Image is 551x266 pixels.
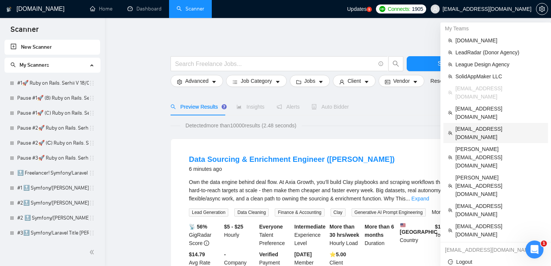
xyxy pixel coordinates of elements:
[4,211,100,226] li: #2 🔝 Symfony/Laravel Vasyl K. 01/07 / Another categories
[89,230,95,236] span: holder
[296,79,301,85] span: folder
[17,76,89,91] a: #1🚀 Ruby on Rails. Serhii V 18/03
[318,79,323,85] span: caret-down
[400,223,406,228] img: 🇺🇸
[331,208,346,217] span: Clay
[223,223,258,247] div: Hourly
[89,80,95,86] span: holder
[171,75,223,87] button: settingAdvancedcaret-down
[455,173,544,198] span: [PERSON_NAME][EMAIL_ADDRESS][DOMAIN_NAME]
[406,196,410,202] span: ...
[389,60,403,67] span: search
[412,196,429,202] a: Expand
[89,185,95,191] span: holder
[365,224,394,238] b: More than 6 months
[352,208,426,217] span: Generative AI Prompt Engineering
[385,79,390,85] span: idcard
[311,104,317,109] span: robot
[17,151,89,166] a: Pause #3🚀 Ruby on Rails. Serhii V 18/03
[4,106,100,121] li: Pause #1🚀 (C) Ruby on Rails. Serhii V 18/03
[412,5,423,13] span: 1905
[4,226,100,241] li: #3🔝 Symfony/Laravel Title Vasyl K. 15/04 CoverLetter changed
[311,104,349,110] span: Auto Bidder
[221,103,228,110] div: Tooltip anchor
[448,131,452,135] span: team
[258,223,293,247] div: Talent Preference
[89,95,95,101] span: holder
[189,155,395,163] a: Data Sourcing & Enrichment Engineer ([PERSON_NAME])
[89,248,97,256] span: double-left
[541,241,547,247] span: 1
[4,181,100,196] li: #1 🔝 Symfony/Laravel Vasyl K. (Viktoriia)
[329,251,346,257] b: ⭐️ 5.00
[234,208,269,217] span: Data Cleaning
[388,56,403,71] button: search
[275,79,280,85] span: caret-down
[448,258,544,266] span: Logout
[241,77,272,85] span: Job Category
[4,196,100,211] li: #2🔝 Symfony/Laravel Vasyl K. 28/06 & 01/07 CoverLetter changed+10/07 P.S. added
[455,60,544,69] span: League Design Agency
[277,104,282,109] span: notification
[293,223,328,247] div: Experience Level
[290,75,330,87] button: folderJobscaret-down
[448,228,452,233] span: team
[448,38,452,43] span: team
[440,244,551,256] div: sviatoslav@gigradar.io
[175,59,375,69] input: Search Freelance Jobs...
[448,50,452,55] span: team
[89,200,95,206] span: holder
[17,136,89,151] a: Pause #2🚀 (С) Ruby on Rails. Serhii V 18/03
[259,251,278,257] b: Verified
[455,145,544,170] span: [PERSON_NAME][EMAIL_ADDRESS][DOMAIN_NAME]
[6,3,12,15] img: logo
[294,251,311,257] b: [DATE]
[455,84,544,101] span: [EMAIL_ADDRESS][DOMAIN_NAME]
[407,56,482,71] button: Save
[259,224,283,230] b: Everyone
[448,184,452,188] span: team
[388,5,410,13] span: Connects:
[277,104,300,110] span: Alerts
[177,6,204,12] a: searchScanner
[347,6,367,12] span: Updates
[4,166,100,181] li: 🔝 Freelancer! Symfony/Laravel Vasyl K. 15/03 CoverLetter changed
[189,208,228,217] span: Lead Generation
[19,62,49,68] span: My Scanners
[224,224,243,230] b: $5 - $25
[275,208,324,217] span: Finance & Accounting
[455,72,544,81] span: SolidAppMaker LLC
[455,36,544,45] span: [DOMAIN_NAME]
[17,226,89,241] a: #3🔝 Symfony/Laravel Title [PERSON_NAME] 15/04 CoverLetter changed
[171,104,176,109] span: search
[89,170,95,176] span: holder
[333,75,376,87] button: userClientcaret-down
[17,181,89,196] a: #1 🔝 Symfony/[PERSON_NAME] (Viktoriia)
[379,6,385,12] img: upwork-logo.png
[526,241,544,259] iframe: Intercom live chat
[204,241,209,246] span: info-circle
[448,62,452,67] span: team
[189,224,207,230] b: 📡 56%
[89,140,95,146] span: holder
[448,90,452,95] span: team
[455,48,544,57] span: LeadRadar (Donor Agency)
[180,121,302,130] span: Detected more than 10000 results (2.48 seconds)
[536,6,548,12] span: setting
[455,202,544,218] span: [EMAIL_ADDRESS][DOMAIN_NAME]
[177,79,182,85] span: setting
[127,6,162,12] a: dashboardDashboard
[379,75,424,87] button: idcardVendorcaret-down
[4,121,100,136] li: Pause #2🚀 Ruby on Rails. Serhii V 18/03
[4,136,100,151] li: Pause #2🚀 (С) Ruby on Rails. Serhii V 18/03
[90,6,112,12] a: homeHome
[440,22,551,34] div: My Teams
[294,224,325,230] b: Intermediate
[17,166,89,181] a: 🔝 Freelancer! Symfony/Laravel [PERSON_NAME] 15/03 CoverLetter changed
[328,223,363,247] div: Hourly Load
[455,125,544,141] span: [EMAIL_ADDRESS][DOMAIN_NAME]
[89,155,95,161] span: holder
[4,91,100,106] li: Pause #1🚀 (B) Ruby on Rails. Serhii V 18/03
[448,155,452,160] span: team
[187,223,223,247] div: GigRadar Score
